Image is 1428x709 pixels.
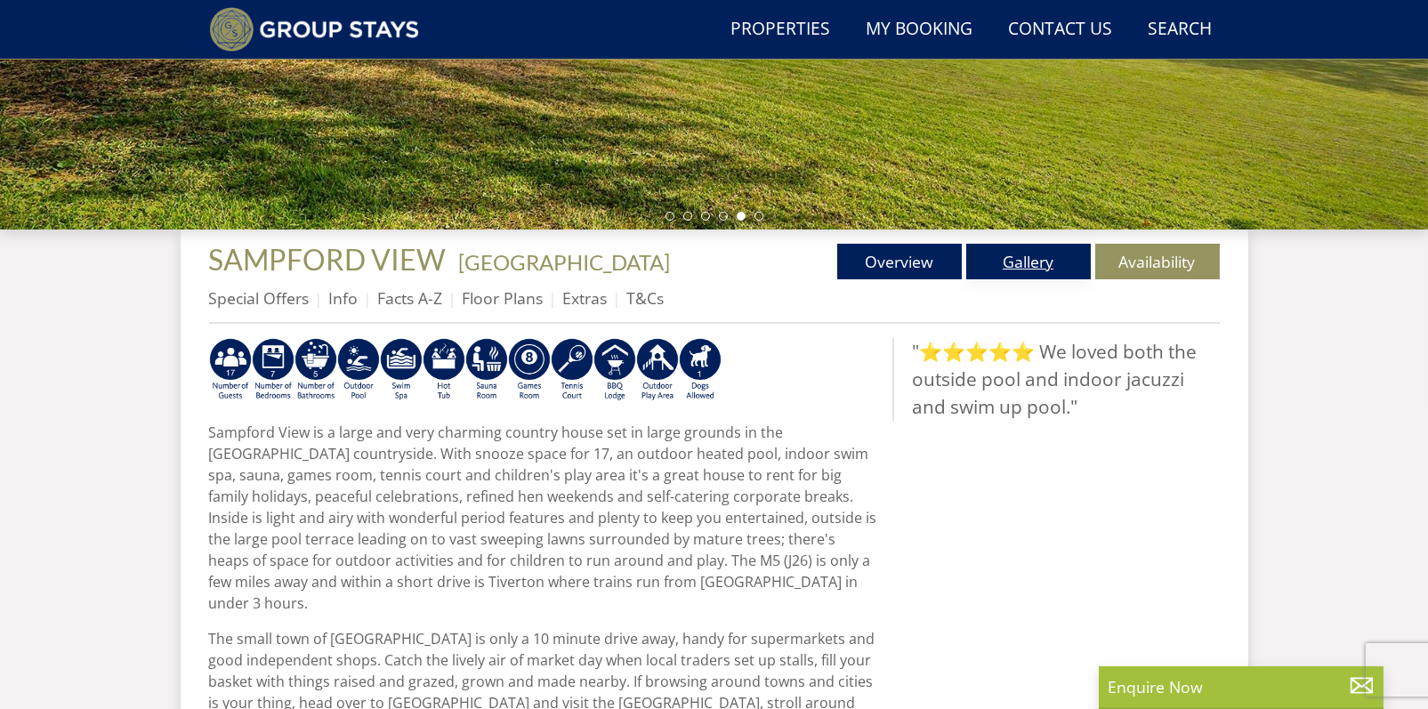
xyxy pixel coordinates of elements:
span: - [452,249,671,275]
p: Sampford View is a large and very charming country house set in large grounds in the [GEOGRAPHIC_... [209,422,878,614]
img: AD_4nXezK2Pz71n2kvsRSZZCGs_ZIFPggkThkdoX4Ff28P4ap-WMm_4cOXhyWlO9jcXlk-4CIjiJ00XHMjr4r_x_F1epmOLYh... [551,338,593,402]
img: AD_4nXfBXf7G2-f2BqMsJyFUI-7uoBZAUXCKtyres7rv2sYc85vTw-ddn44If_VJd8rglui-kv-p0PcfzFsIa2OUeBPUF7eOS... [679,338,722,402]
a: Gallery [966,244,1091,279]
img: AD_4nXcpX5uDwed6-YChlrI2BYOgXwgg3aqYHOhRm0XfZB-YtQW2NrmeCr45vGAfVKUq4uWnc59ZmEsEzoF5o39EWARlT1ewO... [423,338,465,402]
a: [GEOGRAPHIC_DATA] [459,249,671,275]
a: Availability [1095,244,1220,279]
img: AD_4nXdrZMsjcYNLGsKuA84hRzvIbesVCpXJ0qqnwZoX5ch9Zjv73tWe4fnFRs2gJ9dSiUubhZXckSJX_mqrZBmYExREIfryF... [508,338,551,402]
img: AD_4nXdn99pI1dG_MZ3rRvZGvEasa8mQYQuPF1MzmnPGjj6PWFnXF41KBg6DFuKGumpc8TArkkr5Vh_xbTBM_vn_i1NdeLBYY... [380,338,423,402]
a: My Booking [859,10,980,50]
img: AD_4nXdjbGEeivCGLLmyT_JEP7bTfXsjgyLfnLszUAQeQ4RcokDYHVBt5R8-zTDbAVICNoGv1Dwc3nsbUb1qR6CAkrbZUeZBN... [465,338,508,402]
a: Search [1142,10,1220,50]
img: AD_4nXcBX9XWtisp1r4DyVfkhddle_VH6RrN3ygnUGrVnOmGqceGfhBv6nsUWs_M_dNMWm8jx42xDa-T6uhWOyA-wOI6XtUTM... [337,338,380,402]
a: Floor Plans [463,287,544,309]
img: AD_4nXfdu1WaBqbCvRx5dFd3XGC71CFesPHPPZknGuZzXQvBzugmLudJYyY22b9IpSVlKbnRjXo7AJLKEyhYodtd_Fvedgm5q... [593,338,636,402]
a: Facts A-Z [378,287,443,309]
blockquote: "⭐⭐⭐⭐⭐ We loved both the outside pool and indoor jacuzzi and swim up pool." [892,338,1220,422]
a: Overview [837,244,962,279]
a: Extras [563,287,608,309]
img: AD_4nXdUEjdWxyJEXfF2QMxcnH9-q5XOFeM-cCBkt-KsCkJ9oHmM7j7w2lDMJpoznjTsqM7kKDtmmF2O_bpEel9pzSv0KunaC... [252,338,294,402]
img: AD_4nXfjdDqPkGBf7Vpi6H87bmAUe5GYCbodrAbU4sf37YN55BCjSXGx5ZgBV7Vb9EJZsXiNVuyAiuJUB3WVt-w9eJ0vaBcHg... [636,338,679,402]
a: Info [329,287,359,309]
span: SAMPFORD VIEW [209,242,447,277]
a: Special Offers [209,287,310,309]
img: AD_4nXcMgaL2UimRLXeXiAqm8UPE-AF_sZahunijfYMEIQ5SjfSEJI6yyokxyra45ncz6iSW_QuFDoDBo1Fywy-cEzVuZq-ph... [294,338,337,402]
img: Group Stays [209,7,420,52]
a: Properties [724,10,838,50]
p: Enquire Now [1108,675,1375,698]
img: AD_4nXd4159uZV-UMiuxqcoVnFx3Iqt2XntCHn1gUQyt-BU8A0X9LaS-huYuavO6AFbuEQnwCR8N_jAPXehdSVhAVBuAPoDst... [209,338,252,402]
a: SAMPFORD VIEW [209,242,452,277]
a: T&Cs [627,287,665,309]
a: Contact Us [1002,10,1120,50]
